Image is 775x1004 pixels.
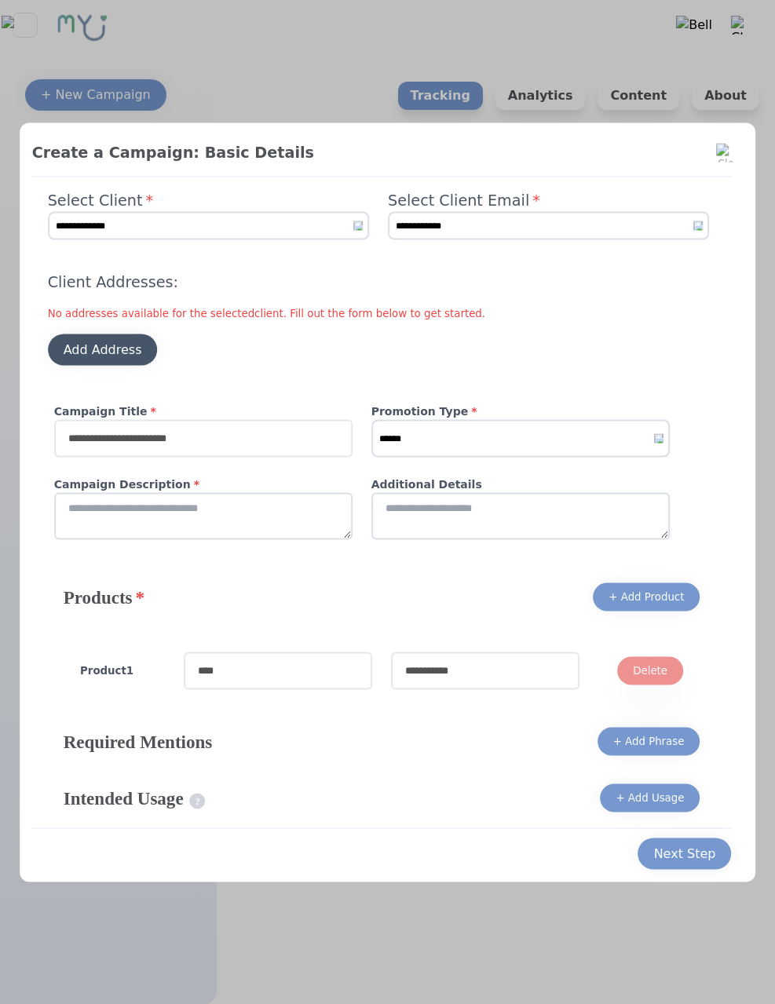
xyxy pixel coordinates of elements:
div: Delete [633,663,667,678]
div: + Add Product [609,589,684,604]
button: Delete [617,656,683,685]
h4: Client Addresses: [48,271,716,293]
button: + Add Phrase [598,727,700,755]
button: Next Step [638,838,732,869]
h4: Additional Details [371,476,670,492]
h4: Required Mentions [64,728,213,754]
span: ? [190,793,206,809]
h4: Campaign Description [54,476,353,492]
div: + Add Usage [616,790,684,805]
h4: Promotion Type [371,403,670,419]
h4: Intended Usage [64,785,206,810]
p: No addresses available for the selected client . Fill out the form below to get started. [48,305,716,321]
h2: Create a Campaign: Basic Details [32,141,732,163]
div: + Add Phrase [613,733,685,749]
div: Add Address [64,340,142,359]
h4: Select Client [48,189,369,211]
button: + Add Product [593,582,700,611]
button: Add Address [48,334,158,365]
h4: Select Client Email [388,189,709,211]
img: Close [716,143,735,162]
button: + Add Usage [600,783,700,812]
h4: Products [64,584,144,609]
h4: Product 1 [80,663,165,678]
div: Next Step [654,844,716,863]
h4: Campaign Title [54,403,353,419]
